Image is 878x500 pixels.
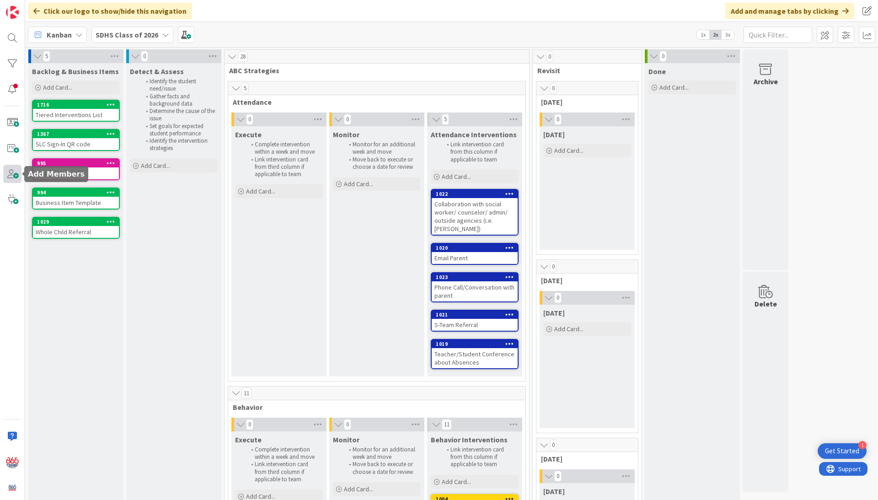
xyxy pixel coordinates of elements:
span: August 2025 [543,130,565,139]
div: 994Business Item Template [33,188,119,209]
span: 11 [241,387,252,398]
span: August 2025 [541,97,626,107]
div: Add and manage tabs by clicking [725,3,854,19]
div: Collaboration with social worker/ counselor/ admin/ outside agencies (i.e. [PERSON_NAME]) [432,198,518,235]
li: Move back to execute or choose a date for review [344,156,419,171]
span: 0 [246,114,253,125]
div: Tiered Interventions List [33,109,119,121]
div: Archive [754,76,778,87]
span: Add Card... [659,83,689,91]
span: Add Card... [344,180,373,188]
li: Determine the cause of the issue [141,108,216,123]
div: 995Student Template [33,159,119,179]
h5: Add Members [28,170,85,178]
div: Business Item Template [33,197,119,209]
div: 995 [37,160,119,167]
div: 1 [858,441,867,449]
span: 28 [238,51,248,62]
span: Add Card... [442,172,471,181]
span: 0 [550,440,557,451]
div: 994 [37,189,119,196]
div: S-Team Referral [432,319,518,331]
div: 1023 [436,274,518,280]
img: Visit kanbanzone.com [6,6,19,19]
div: 1021 [436,312,518,318]
div: 1029 [37,219,119,225]
li: Set goals for expected student performance [141,123,216,138]
div: 1020 [432,244,518,252]
div: 1716 [37,102,119,108]
a: 1023Phone Call/Conversation with parent [431,272,519,302]
div: Get Started [825,446,859,456]
li: Complete intervention within a week and move [246,141,321,156]
div: 1716 [33,101,119,109]
a: 1029Whole Child Referral [32,217,120,239]
span: Execute [235,435,262,444]
span: Revisit [537,66,630,75]
div: 1021 [432,311,518,319]
div: SLC Sign-In QR code [33,138,119,150]
li: Link intervention card from this column if applicable to team [442,446,517,468]
span: Add Card... [554,325,584,333]
span: 0 [141,51,148,62]
div: 1020Email Parent [432,244,518,264]
div: 994 [33,188,119,197]
a: 1019Teacher/Student Conference about Absences [431,339,519,369]
li: Complete intervention within a week and move [246,446,321,461]
li: Gather facts and background data [141,93,216,108]
div: 1019 [436,341,518,347]
span: 0 [554,471,562,482]
span: 5 [43,51,50,62]
li: Link intervention card from third column if applicable to team [246,461,321,483]
span: Add Card... [246,187,275,195]
span: 3x [722,30,734,39]
span: 1x [697,30,709,39]
div: Click our logo to show/hide this navigation [28,3,192,19]
span: Add Card... [344,485,373,493]
div: Email Parent [432,252,518,264]
span: Add Card... [43,83,72,91]
a: 1716Tiered Interventions List [32,100,120,122]
span: 0 [344,419,351,430]
img: KE [6,456,19,468]
div: 1367 [33,130,119,138]
span: 0 [546,51,553,62]
li: Move back to execute or choose a date for review [344,461,419,476]
span: Support [19,1,42,12]
div: Phone Call/Conversation with parent [432,281,518,301]
div: 1022Collaboration with social worker/ counselor/ admin/ outside agencies (i.e. [PERSON_NAME]) [432,190,518,235]
a: 1367SLC Sign-In QR code [32,129,120,151]
span: 5 [241,83,249,94]
div: 995 [33,159,119,167]
div: 1022 [432,190,518,198]
img: avatar [6,481,19,494]
div: 1367 [37,131,119,137]
div: Open Get Started checklist, remaining modules: 1 [818,443,867,459]
li: Monitor for an additional week and move [344,141,419,156]
li: Identify the intervention strategies [141,137,216,152]
div: 1020 [436,245,518,251]
a: 1022Collaboration with social worker/ counselor/ admin/ outside agencies (i.e. [PERSON_NAME]) [431,189,519,236]
span: Add Card... [554,146,584,155]
li: Identify the student need/issue [141,78,216,93]
span: Behavior [233,403,514,412]
div: 1029Whole Child Referral [33,218,119,238]
div: 1022 [436,191,518,197]
span: 0 [554,114,562,125]
span: October 2025 [543,487,565,496]
span: Monitor [333,130,359,139]
div: 1019Teacher/Student Conference about Absences [432,340,518,368]
span: Add Card... [141,161,170,170]
div: 1023 [432,273,518,281]
div: 1367SLC Sign-In QR code [33,130,119,150]
span: Backlog & Business Items [32,67,119,76]
span: Add Card... [442,478,471,486]
li: Link intervention card from third column if applicable to team [246,156,321,178]
span: 0 [554,292,562,303]
a: 994Business Item Template [32,188,120,210]
li: Link intervention card from this column if applicable to team [442,141,517,163]
div: Teacher/Student Conference about Absences [432,348,518,368]
div: 1021S-Team Referral [432,311,518,331]
div: Whole Child Referral [33,226,119,238]
span: October 2025 [541,454,626,463]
